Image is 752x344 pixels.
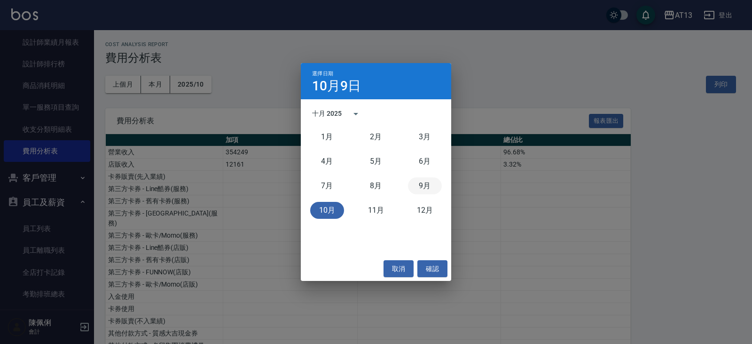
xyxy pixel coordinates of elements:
button: 五月 [359,153,393,170]
button: 確認 [417,260,447,278]
button: 三月 [408,128,442,145]
button: 二月 [359,128,393,145]
button: 一月 [310,128,344,145]
button: 七月 [310,177,344,194]
button: calendar view is open, switch to year view [345,103,367,125]
button: 十月 [310,202,344,219]
div: 十月 2025 [312,109,342,119]
button: 十二月 [408,202,442,219]
h4: 10月9日 [312,80,361,92]
span: 選擇日期 [312,71,333,77]
button: 四月 [310,153,344,170]
button: 取消 [384,260,414,278]
button: 十一月 [359,202,393,219]
button: 六月 [408,153,442,170]
button: 八月 [359,177,393,194]
button: 九月 [408,177,442,194]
